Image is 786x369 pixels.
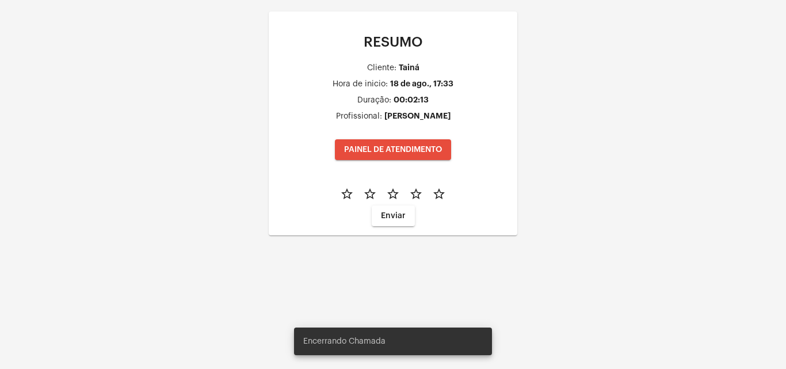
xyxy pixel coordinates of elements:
p: RESUMO [278,35,508,50]
span: PAINEL DE ATENDIMENTO [344,146,442,154]
mat-icon: star_border [386,187,400,201]
div: [PERSON_NAME] [384,112,451,120]
div: Duração: [357,96,391,105]
button: Enviar [372,206,415,226]
button: PAINEL DE ATENDIMENTO [335,139,451,160]
span: Enviar [381,212,406,220]
mat-icon: star_border [340,187,354,201]
div: 00:02:13 [394,96,429,104]
div: Profissional: [336,112,382,121]
div: Tainá [399,63,419,72]
mat-icon: star_border [363,187,377,201]
mat-icon: star_border [409,187,423,201]
div: Cliente: [367,64,396,73]
div: Hora de inicio: [333,80,388,89]
mat-icon: star_border [432,187,446,201]
span: Encerrando Chamada [303,336,386,347]
div: 18 de ago., 17:33 [390,79,453,88]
